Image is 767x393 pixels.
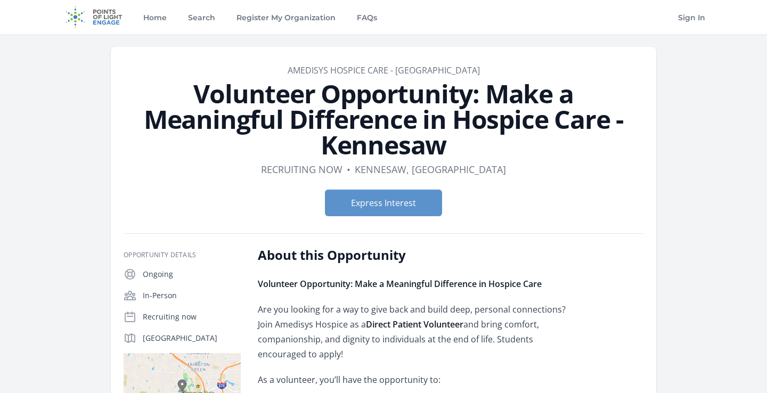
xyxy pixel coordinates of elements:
h3: Opportunity Details [124,251,241,259]
strong: Direct Patient Volunteer [366,318,463,330]
strong: Volunteer Opportunity: Make a Meaningful Difference in Hospice Care [258,278,542,290]
dd: Kennesaw, [GEOGRAPHIC_DATA] [355,162,506,177]
p: In-Person [143,290,241,301]
p: [GEOGRAPHIC_DATA] [143,333,241,343]
a: Amedisys Hospice Care - [GEOGRAPHIC_DATA] [288,64,480,76]
p: Ongoing [143,269,241,280]
p: As a volunteer, you’ll have the opportunity to: [258,372,569,387]
p: Are you looking for a way to give back and build deep, personal connections? Join Amedisys Hospic... [258,302,569,362]
dd: Recruiting now [261,162,342,177]
h1: Volunteer Opportunity: Make a Meaningful Difference in Hospice Care - Kennesaw [124,81,643,158]
h2: About this Opportunity [258,247,569,264]
button: Express Interest [325,190,442,216]
div: • [347,162,350,177]
p: Recruiting now [143,312,241,322]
